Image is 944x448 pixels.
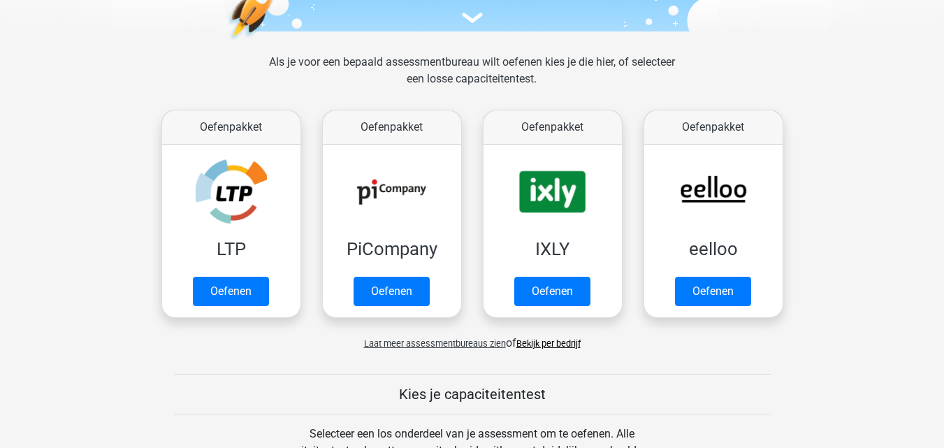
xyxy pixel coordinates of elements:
a: Bekijk per bedrijf [516,338,581,349]
div: Als je voor een bepaald assessmentbureau wilt oefenen kies je die hier, of selecteer een losse ca... [258,54,686,104]
a: Oefenen [354,277,430,306]
span: Laat meer assessmentbureaus zien [364,338,506,349]
a: Oefenen [514,277,590,306]
div: of [151,324,794,352]
a: Oefenen [193,277,269,306]
a: Oefenen [675,277,751,306]
h5: Kies je capaciteitentest [174,386,771,403]
img: assessment [462,13,483,23]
